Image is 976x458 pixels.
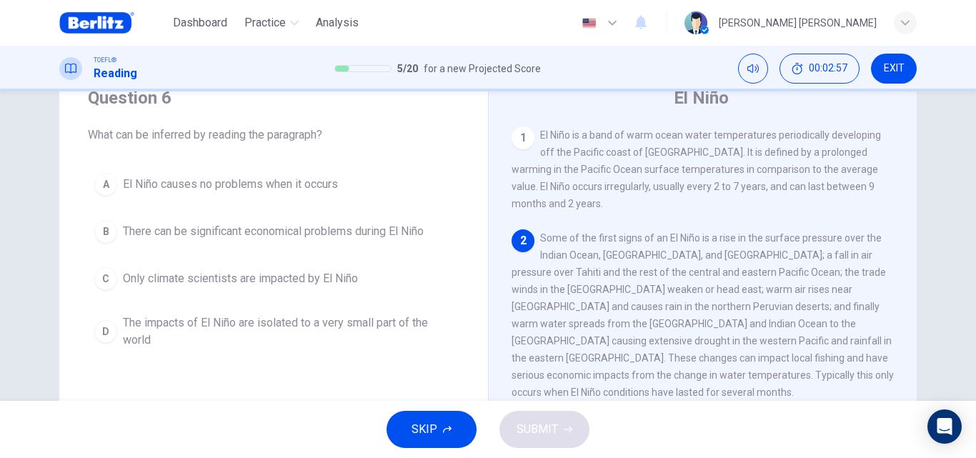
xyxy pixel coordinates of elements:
button: BThere can be significant economical problems during El Niño [88,214,459,249]
span: 00:02:57 [809,63,847,74]
span: There can be significant economical problems during El Niño [123,223,424,240]
h1: Reading [94,65,137,82]
h4: El Niño [674,86,729,109]
button: Analysis [310,10,364,36]
button: Practice [239,10,304,36]
button: DThe impacts of El Niño are isolated to a very small part of the world [88,308,459,355]
div: Open Intercom Messenger [927,409,962,444]
span: Only climate scientists are impacted by El Niño [123,270,358,287]
button: 00:02:57 [780,54,860,84]
span: Dashboard [173,14,227,31]
span: Practice [244,14,286,31]
button: AEl Niño causes no problems when it occurs [88,166,459,202]
img: Berlitz Brasil logo [59,9,134,37]
span: 5 / 20 [397,60,418,77]
button: COnly climate scientists are impacted by El Niño [88,261,459,297]
span: Analysis [316,14,359,31]
span: Some of the first signs of an El Niño is a rise in the surface pressure over the Indian Ocean, [G... [512,232,894,398]
img: en [580,18,598,29]
div: B [94,220,117,243]
div: 2 [512,229,534,252]
span: SKIP [412,419,437,439]
div: D [94,320,117,343]
div: Hide [780,54,860,84]
span: EXIT [884,63,905,74]
img: Profile picture [684,11,707,34]
div: A [94,173,117,196]
span: The impacts of El Niño are isolated to a very small part of the world [123,314,453,349]
div: 1 [512,126,534,149]
span: El Niño is a band of warm ocean water temperatures periodically developing off the Pacific coast ... [512,129,881,209]
div: Mute [738,54,768,84]
span: El Niño causes no problems when it occurs [123,176,338,193]
div: C [94,267,117,290]
button: SKIP [387,411,477,448]
h4: Question 6 [88,86,459,109]
button: EXIT [871,54,917,84]
a: Berlitz Brasil logo [59,9,167,37]
span: TOEFL® [94,55,116,65]
div: [PERSON_NAME] [PERSON_NAME] [719,14,877,31]
span: for a new Projected Score [424,60,541,77]
button: Dashboard [167,10,233,36]
span: What can be inferred by reading the paragraph? [88,126,459,144]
